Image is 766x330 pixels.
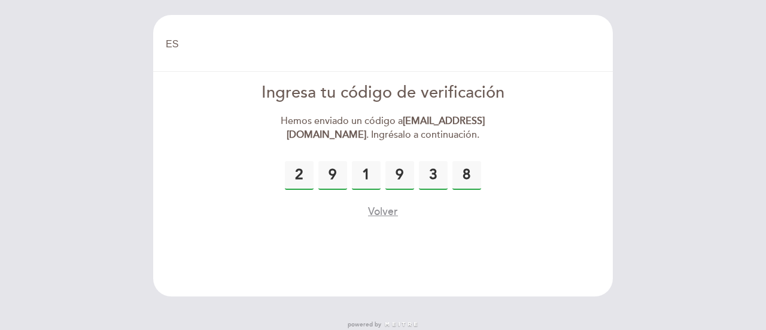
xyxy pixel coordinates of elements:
input: 0 [419,161,448,190]
strong: [EMAIL_ADDRESS][DOMAIN_NAME] [287,115,485,141]
input: 0 [385,161,414,190]
input: 0 [452,161,481,190]
div: Ingresa tu código de verificación [246,81,521,105]
input: 0 [352,161,381,190]
button: Volver [368,204,398,219]
span: powered by [348,320,381,329]
img: MEITRE [384,322,418,328]
a: powered by [348,320,418,329]
input: 0 [285,161,314,190]
div: Hemos enviado un código a . Ingrésalo a continuación. [246,114,521,142]
input: 0 [318,161,347,190]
